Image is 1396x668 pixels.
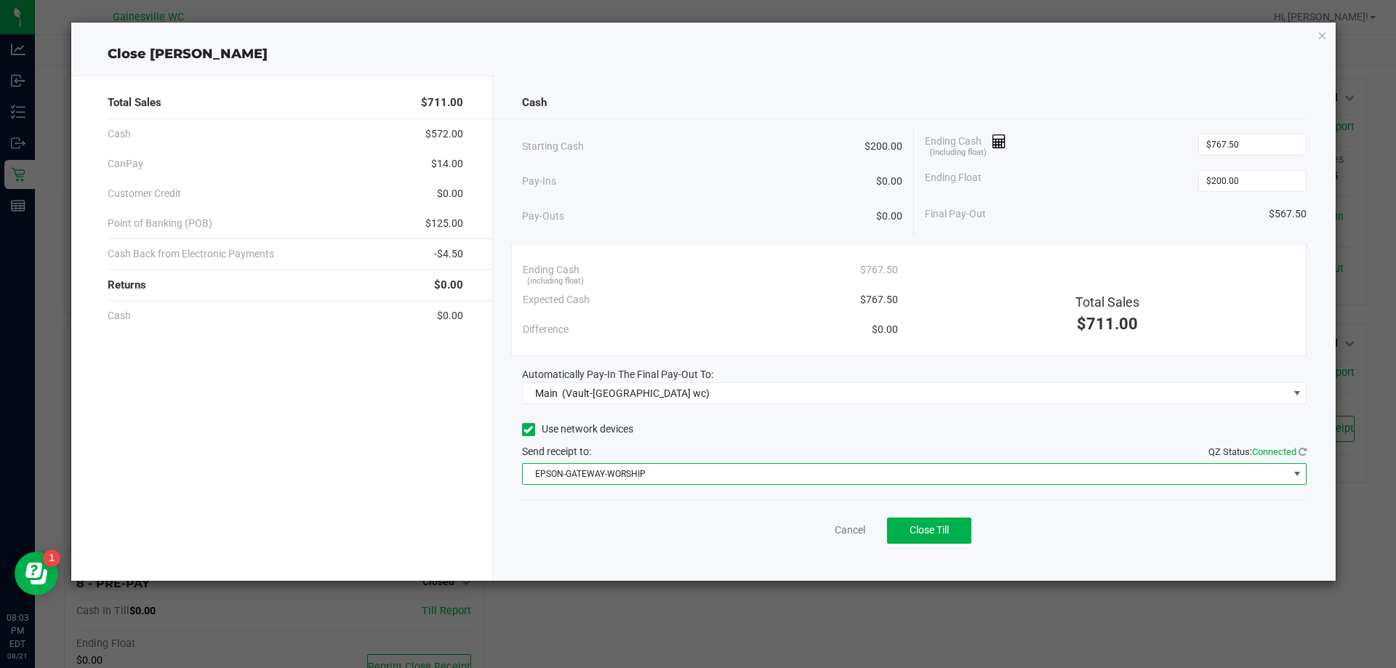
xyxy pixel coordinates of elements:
a: Cancel [835,523,865,538]
span: Final Pay-Out [925,206,986,222]
span: Total Sales [1075,294,1139,310]
span: $567.50 [1269,206,1307,222]
span: Automatically Pay-In The Final Pay-Out To: [522,369,713,380]
span: Point of Banking (POB) [108,216,212,231]
span: Cash [108,126,131,142]
span: $125.00 [425,216,463,231]
span: $572.00 [425,126,463,142]
span: $767.50 [860,262,898,278]
span: Cash [108,308,131,323]
span: QZ Status: [1208,446,1307,457]
span: $711.00 [1077,315,1138,333]
span: Connected [1252,446,1296,457]
span: Close Till [910,524,949,536]
div: Close [PERSON_NAME] [71,44,1336,64]
span: -$4.50 [434,246,463,262]
span: $14.00 [431,156,463,172]
span: $0.00 [437,186,463,201]
span: Ending Cash [523,262,579,278]
span: Cash Back from Electronic Payments [108,246,274,262]
button: Close Till [887,518,971,544]
span: Main [535,387,558,399]
span: Ending Float [925,170,982,192]
span: Ending Cash [925,134,1006,156]
span: $0.00 [437,308,463,323]
span: Expected Cash [523,292,590,307]
span: (including float) [930,147,987,159]
span: $0.00 [434,277,463,294]
span: (including float) [527,275,584,288]
span: Pay-Outs [522,209,564,224]
span: $200.00 [865,139,902,154]
span: Send receipt to: [522,446,591,457]
label: Use network devices [522,422,633,437]
span: (Vault-[GEOGRAPHIC_DATA] wc) [562,387,710,399]
span: Cash [522,94,547,111]
iframe: Resource center unread badge [43,550,60,567]
span: CanPay [108,156,143,172]
span: Starting Cash [522,139,584,154]
div: Returns [108,270,463,301]
span: $0.00 [872,322,898,337]
span: Pay-Ins [522,174,556,189]
span: Difference [523,322,569,337]
span: $711.00 [421,94,463,111]
span: Customer Credit [108,186,181,201]
iframe: Resource center [15,552,58,595]
span: $0.00 [876,174,902,189]
span: $0.00 [876,209,902,224]
span: Total Sales [108,94,161,111]
span: EPSON-GATEWAY-WORSHIP [523,464,1288,484]
span: $767.50 [860,292,898,307]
